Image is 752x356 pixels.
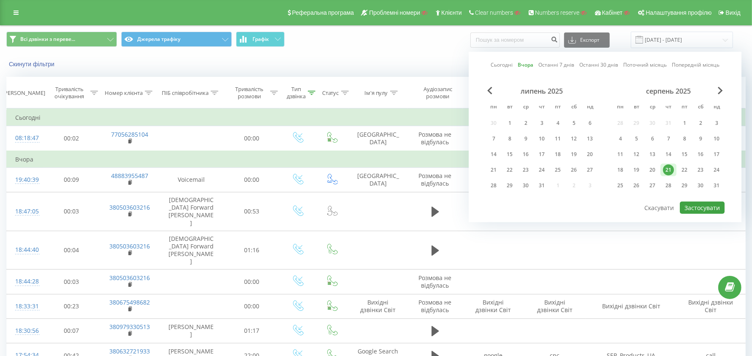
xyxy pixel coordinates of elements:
div: 18:47:05 [15,203,35,220]
button: Графік [236,32,285,47]
div: пт 8 серп 2025 р. [676,132,692,145]
a: 380675498682 [109,298,150,306]
abbr: вівторок [630,101,643,114]
td: Сьогодні [7,109,746,126]
span: Графік [252,36,269,42]
div: 27 [647,180,658,191]
div: Номер клієнта [105,89,143,97]
div: 5 [568,118,579,129]
a: 380632721933 [109,347,150,355]
div: 8 [504,133,515,144]
div: пн 28 лип 2025 р. [486,179,502,192]
span: Розмова не відбулась [419,172,452,187]
div: 16 [695,149,706,160]
div: сб 23 серп 2025 р. [692,164,709,176]
td: Вихідні дзвінки Світ [677,294,745,318]
div: 11 [552,133,563,144]
div: вт 19 серп 2025 р. [628,164,644,176]
div: 31 [711,180,722,191]
div: вт 15 лип 2025 р. [502,148,518,161]
div: 24 [536,165,547,175]
div: Тривалість очікування [51,86,88,100]
abbr: п’ятниця [551,101,564,114]
div: ПІБ співробітника [162,89,209,97]
div: 23 [695,165,706,175]
td: 01:16 [223,231,280,270]
span: Вихід [726,9,741,16]
div: пн 21 лип 2025 р. [486,164,502,176]
div: 12 [568,133,579,144]
div: пн 25 серп 2025 р. [612,179,628,192]
a: Вчора [518,61,533,69]
div: нд 13 лип 2025 р. [582,132,598,145]
div: 10 [711,133,722,144]
div: 25 [615,180,626,191]
div: вт 5 серп 2025 р. [628,132,644,145]
td: 00:00 [223,167,280,192]
div: вт 8 лип 2025 р. [502,132,518,145]
abbr: вівторок [503,101,516,114]
td: Вихідні дзвінки Світ [348,294,407,318]
td: Вихідні дзвінки Світ [462,294,524,318]
abbr: неділя [710,101,723,114]
span: Реферальна програма [292,9,354,16]
div: ср 27 серп 2025 р. [644,179,660,192]
span: Проблемні номери [369,9,420,16]
abbr: понеділок [614,101,627,114]
td: 00:53 [223,192,280,231]
div: пт 29 серп 2025 р. [676,179,692,192]
div: 13 [647,149,658,160]
td: 00:00 [223,294,280,318]
div: серпень 2025 [612,87,725,95]
div: 7 [488,133,499,144]
div: вт 12 серп 2025 р. [628,148,644,161]
div: нд 20 лип 2025 р. [582,148,598,161]
div: 31 [536,180,547,191]
div: чт 17 лип 2025 р. [534,148,550,161]
button: Всі дзвінки з переве... [6,32,117,47]
div: чт 31 лип 2025 р. [534,179,550,192]
td: 01:17 [223,318,280,343]
div: 9 [695,133,706,144]
div: вт 22 лип 2025 р. [502,164,518,176]
div: нд 17 серп 2025 р. [709,148,725,161]
div: 18:44:28 [15,273,35,290]
div: 2 [695,118,706,129]
td: [DEMOGRAPHIC_DATA] Forward [PERSON_NAME] [159,231,223,270]
button: Застосувати [680,202,725,214]
button: Джерела трафіку [121,32,232,47]
abbr: субота [694,101,707,114]
abbr: понеділок [487,101,500,114]
a: 380503603216 [109,242,150,250]
div: 28 [488,180,499,191]
div: 14 [663,149,674,160]
div: 9 [520,133,531,144]
abbr: середа [519,101,532,114]
div: пт 4 лип 2025 р. [550,117,566,129]
span: Previous Month [487,87,492,94]
span: Розмова не відбулась [419,274,452,289]
a: Останні 30 днів [579,61,618,69]
span: Розмова не відбулась [419,130,452,146]
div: 15 [504,149,515,160]
div: ср 16 лип 2025 р. [518,148,534,161]
div: 3 [711,118,722,129]
a: 77056285104 [111,130,148,138]
div: ср 30 лип 2025 р. [518,179,534,192]
div: 10 [536,133,547,144]
div: ср 20 серп 2025 р. [644,164,660,176]
div: чт 28 серп 2025 р. [660,179,676,192]
div: 28 [663,180,674,191]
abbr: четвер [662,101,675,114]
abbr: субота [567,101,580,114]
a: 380979330513 [109,323,150,331]
td: Вихідні дзвінки Світ [524,294,586,318]
a: Сьогодні [491,61,513,69]
a: Поточний місяць [623,61,667,69]
div: 3 [536,118,547,129]
div: Аудіозапис розмови [415,86,461,100]
div: сб 5 лип 2025 р. [566,117,582,129]
div: нд 31 серп 2025 р. [709,179,725,192]
div: 19 [631,165,642,175]
div: 8 [679,133,690,144]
